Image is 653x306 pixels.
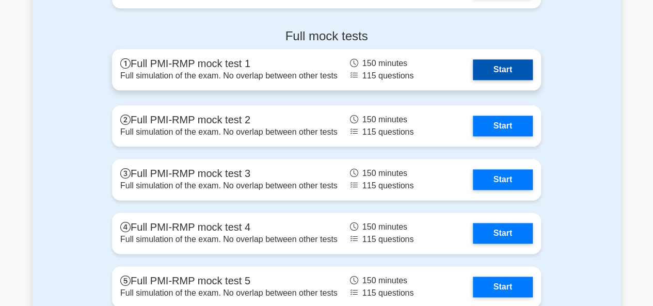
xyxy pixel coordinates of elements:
h4: Full mock tests [112,29,541,44]
a: Start [473,59,533,80]
a: Start [473,277,533,297]
a: Start [473,116,533,136]
a: Start [473,223,533,244]
a: Start [473,169,533,190]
